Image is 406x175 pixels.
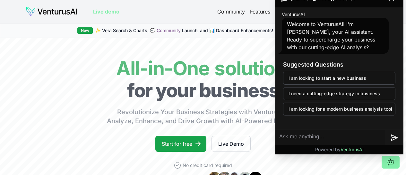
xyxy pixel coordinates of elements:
a: Community [217,8,245,15]
a: Live demo [93,8,119,15]
img: logo [26,6,78,17]
button: I need a cutting-edge strategy in business [283,87,395,100]
a: Community [157,28,181,33]
h3: Suggested Questions [283,60,395,69]
button: I am looking to start a new business [283,72,395,85]
button: I am looking for a modern business analysis tool [283,103,395,115]
a: Features [250,8,270,15]
a: Live Demo [212,136,251,152]
p: Powered by [315,146,364,153]
a: Start for free [155,136,206,152]
span: Welcome to VenturusAI! I'm [PERSON_NAME], your AI assistant. Ready to supercharge your business w... [287,21,375,51]
div: New [77,27,93,34]
span: ✨ Vera Search & Charts, 💬 Launch, and 📊 Dashboard Enhancements! [95,27,273,34]
span: VenturusAI [282,11,305,18]
span: VenturusAI [341,147,364,152]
